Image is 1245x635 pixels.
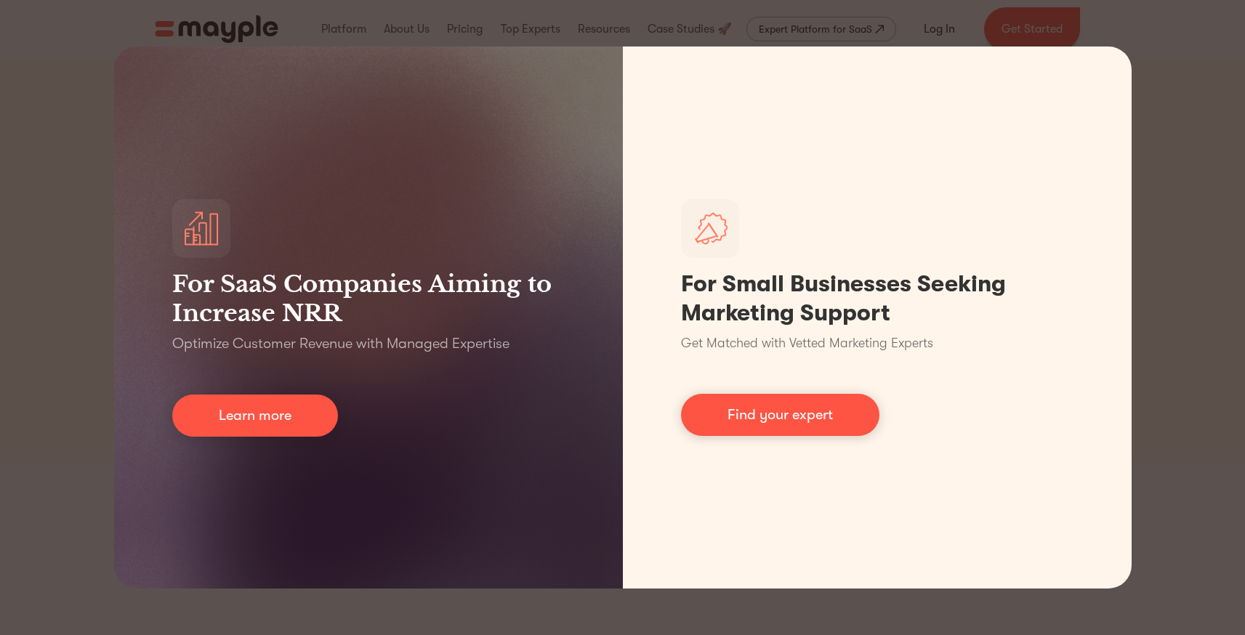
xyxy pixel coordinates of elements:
a: Find your expert [681,394,879,436]
p: Optimize Customer Revenue with Managed Expertise [172,333,509,354]
h1: For Small Businesses Seeking Marketing Support [681,270,1073,328]
a: Learn more [172,395,338,437]
h3: For SaaS Companies Aiming to Increase NRR [172,270,565,328]
p: Get Matched with Vetted Marketing Experts [681,333,933,353]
